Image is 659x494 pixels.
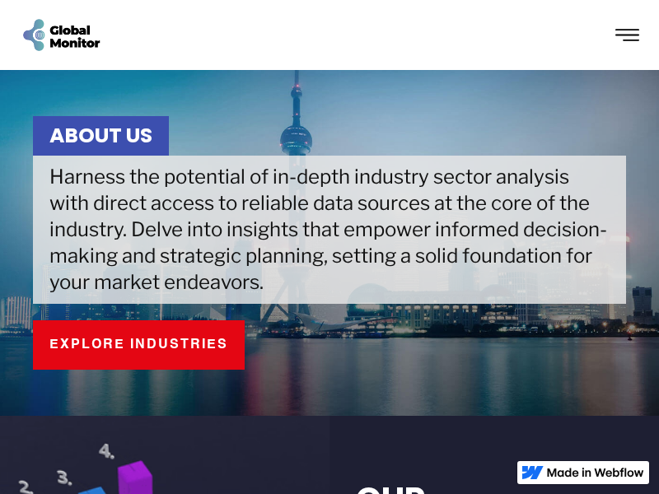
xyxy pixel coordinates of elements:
div: Harness the potential of in-depth industry sector analysis with direct access to reliable data so... [33,156,626,304]
a: home [20,16,102,54]
h1: About Us [33,116,169,156]
a: EXPLORE INDUSTRIES [33,320,245,370]
div: menu [601,8,639,62]
img: Made in Webflow [547,468,644,478]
